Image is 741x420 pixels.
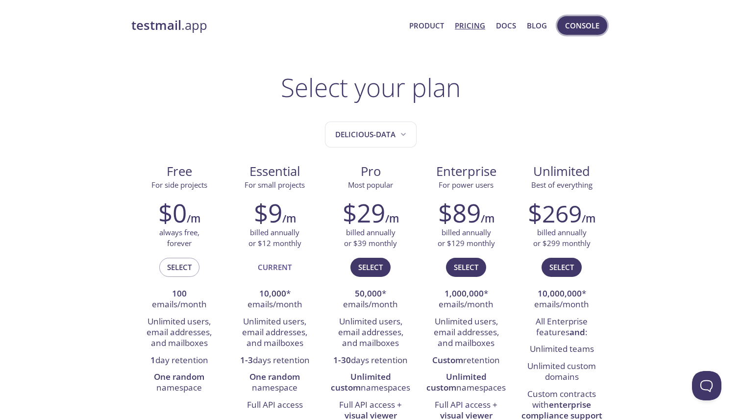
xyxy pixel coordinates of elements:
[445,288,484,299] strong: 1,000,000
[565,19,599,32] span: Console
[187,210,200,227] h6: /m
[542,198,582,229] span: 269
[139,163,219,180] span: Free
[692,371,721,400] iframe: Help Scout Beacon - Open
[158,198,187,227] h2: $0
[259,288,286,299] strong: 10,000
[533,227,591,248] p: billed annually or $299 monthly
[254,198,282,227] h2: $9
[159,227,199,248] p: always free, forever
[234,369,315,397] li: namespace
[531,180,593,190] span: Best of everything
[139,352,220,369] li: day retention
[438,227,495,248] p: billed annually or $129 monthly
[426,163,506,180] span: Enterprise
[331,371,391,393] strong: Unlimited custom
[172,288,187,299] strong: 100
[333,354,351,366] strong: 1-30
[234,286,315,314] li: * emails/month
[234,397,315,414] li: Full API access
[325,122,417,148] button: Delicious-Data
[527,19,547,32] a: Blog
[249,371,300,382] strong: One random
[538,288,582,299] strong: 10,000,000
[426,286,507,314] li: * emails/month
[150,354,155,366] strong: 1
[281,73,461,102] h1: Select your plan
[521,341,602,358] li: Unlimited teams
[344,227,397,248] p: billed annually or $39 monthly
[131,17,401,34] a: testmail.app
[426,369,507,397] li: namespaces
[409,19,444,32] a: Product
[282,210,296,227] h6: /m
[542,258,582,276] button: Select
[528,198,582,227] h2: $
[385,210,399,227] h6: /m
[330,352,411,369] li: days retention
[569,326,585,338] strong: and
[582,210,595,227] h6: /m
[350,258,391,276] button: Select
[426,352,507,369] li: retention
[151,180,207,190] span: For side projects
[557,16,607,35] button: Console
[521,358,602,386] li: Unlimited custom domains
[131,17,181,34] strong: testmail
[330,286,411,314] li: * emails/month
[159,258,199,276] button: Select
[455,19,485,32] a: Pricing
[446,258,486,276] button: Select
[139,286,220,314] li: emails/month
[335,128,408,141] span: Delicious-Data
[481,210,494,227] h6: /m
[154,371,204,382] strong: One random
[234,352,315,369] li: days retention
[235,163,315,180] span: Essential
[521,314,602,342] li: All Enterprise features :
[549,261,574,273] span: Select
[245,180,305,190] span: For small projects
[167,261,192,273] span: Select
[426,314,507,352] li: Unlimited users, email addresses, and mailboxes
[358,261,383,273] span: Select
[439,180,494,190] span: For power users
[139,369,220,397] li: namespace
[438,198,481,227] h2: $89
[432,354,463,366] strong: Custom
[248,227,301,248] p: billed annually or $12 monthly
[348,180,393,190] span: Most popular
[496,19,516,32] a: Docs
[343,198,385,227] h2: $29
[240,354,253,366] strong: 1-3
[234,314,315,352] li: Unlimited users, email addresses, and mailboxes
[521,286,602,314] li: * emails/month
[454,261,478,273] span: Select
[355,288,382,299] strong: 50,000
[139,314,220,352] li: Unlimited users, email addresses, and mailboxes
[330,314,411,352] li: Unlimited users, email addresses, and mailboxes
[330,369,411,397] li: namespaces
[533,163,590,180] span: Unlimited
[426,371,487,393] strong: Unlimited custom
[330,163,410,180] span: Pro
